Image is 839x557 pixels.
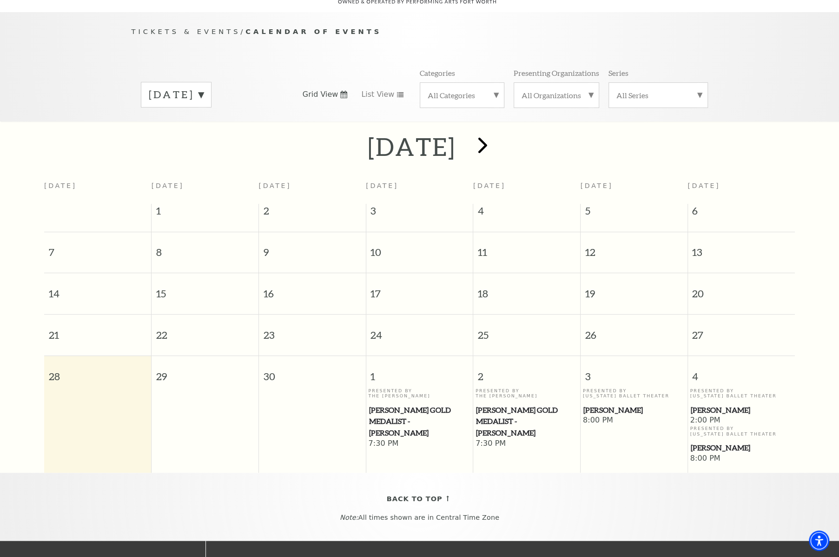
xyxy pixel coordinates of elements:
span: 20 [688,273,795,305]
span: 24 [366,315,473,347]
label: All Series [616,90,700,100]
span: 5 [581,204,687,222]
span: 11 [473,232,580,264]
span: [PERSON_NAME] Gold Medalist - [PERSON_NAME] [476,404,577,439]
span: 6 [688,204,795,222]
span: 27 [688,315,795,347]
span: Grid View [303,89,338,100]
span: 23 [259,315,366,347]
span: 12 [581,232,687,264]
p: All times shown are in Central Time Zone [9,514,830,522]
span: 3 [581,356,687,388]
label: All Categories [428,90,496,100]
span: Tickets & Events [132,27,241,35]
span: [PERSON_NAME] [583,404,685,416]
span: [PERSON_NAME] Gold Medalist - [PERSON_NAME] [369,404,470,439]
p: Presenting Organizations [514,68,599,78]
p: / [132,26,708,38]
span: [PERSON_NAME] [690,442,792,454]
span: 14 [44,273,151,305]
em: Note: [340,514,358,521]
span: [PERSON_NAME] [690,404,792,416]
span: 2 [259,204,366,222]
span: 15 [152,273,258,305]
p: Presented By [US_STATE] Ballet Theater [583,388,685,399]
span: 22 [152,315,258,347]
span: 4 [473,204,580,222]
span: 8 [152,232,258,264]
span: 29 [152,356,258,388]
span: 7:30 PM [368,439,470,449]
span: 1 [152,204,258,222]
span: 1 [366,356,473,388]
p: Presented By The [PERSON_NAME] [368,388,470,399]
span: 28 [44,356,151,388]
span: 10 [366,232,473,264]
span: 13 [688,232,795,264]
span: 2 [473,356,580,388]
h2: [DATE] [368,132,456,161]
span: 7:30 PM [476,439,578,449]
span: 2:00 PM [690,416,793,426]
div: Accessibility Menu [809,530,829,551]
span: 8:00 PM [583,416,685,426]
th: [DATE] [44,176,152,204]
span: 7 [44,232,151,264]
span: [DATE] [581,182,613,189]
span: 8:00 PM [690,454,793,464]
span: [DATE] [366,182,398,189]
span: 4 [688,356,795,388]
span: [DATE] [258,182,291,189]
p: Categories [420,68,455,78]
span: [DATE] [473,182,506,189]
p: Presented By [US_STATE] Ballet Theater [690,388,793,399]
span: Back To Top [387,493,443,505]
span: 17 [366,273,473,305]
span: 26 [581,315,687,347]
label: All Organizations [522,90,591,100]
span: 19 [581,273,687,305]
span: 9 [259,232,366,264]
button: next [464,130,498,163]
span: 16 [259,273,366,305]
span: 3 [366,204,473,222]
p: Series [608,68,628,78]
span: 30 [259,356,366,388]
span: List View [361,89,394,100]
span: [DATE] [152,182,184,189]
p: Presented By The [PERSON_NAME] [476,388,578,399]
span: Calendar of Events [245,27,382,35]
span: 25 [473,315,580,347]
p: Presented By [US_STATE] Ballet Theater [690,426,793,436]
label: [DATE] [149,87,204,102]
span: 21 [44,315,151,347]
span: [DATE] [687,182,720,189]
span: 18 [473,273,580,305]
